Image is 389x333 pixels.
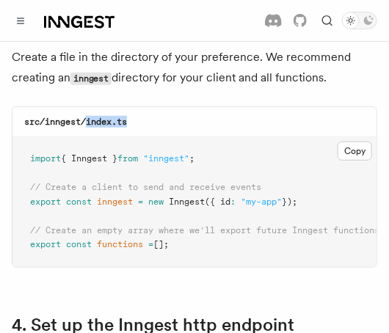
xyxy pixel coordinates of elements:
[30,225,379,235] span: // Create an empty array where we'll export future Inngest functions
[143,153,189,164] span: "inngest"
[148,197,164,207] span: new
[30,197,61,207] span: export
[117,153,138,164] span: from
[338,142,372,161] button: Copy
[61,153,117,164] span: { Inngest }
[241,197,282,207] span: "my-app"
[205,197,230,207] span: ({ id
[12,12,29,29] button: Toggle navigation
[169,197,205,207] span: Inngest
[66,197,92,207] span: const
[97,197,133,207] span: inngest
[30,182,261,192] span: // Create a client to send and receive events
[24,117,127,127] code: src/inngest/index.ts
[12,47,377,89] p: Create a file in the directory of your preference. We recommend creating an directory for your cl...
[70,73,112,85] code: inngest
[230,197,236,207] span: :
[282,197,297,207] span: });
[148,239,153,249] span: =
[153,239,169,249] span: [];
[342,12,377,29] button: Toggle dark mode
[189,153,194,164] span: ;
[138,197,143,207] span: =
[319,12,336,29] button: Find something...
[97,239,143,249] span: functions
[66,239,92,249] span: const
[30,239,61,249] span: export
[30,153,61,164] span: import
